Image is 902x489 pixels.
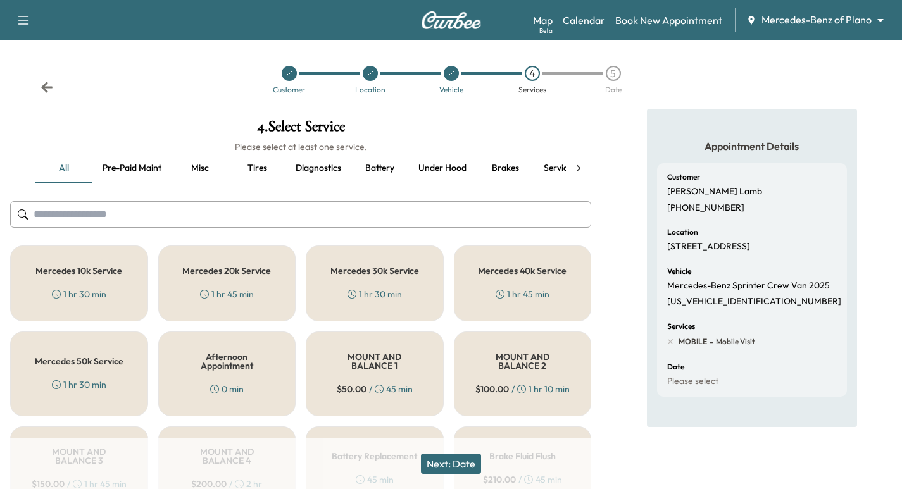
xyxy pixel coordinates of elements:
img: Curbee Logo [421,11,482,29]
span: $ 50.00 [337,383,366,395]
button: Tires [229,153,285,183]
span: Mercedes-Benz of Plano [761,13,872,27]
div: Customer [273,86,305,94]
h5: MOUNT AND BALANCE 2 [475,352,571,370]
h5: Appointment Details [657,139,847,153]
h5: Afternoon Appointment [179,352,275,370]
a: MapBeta [533,13,553,28]
h5: Mercedes 20k Service [182,266,271,275]
span: - [707,335,713,348]
h5: Mercedes 30k Service [330,266,419,275]
button: Misc [172,153,229,183]
div: basic tabs example [35,153,566,183]
button: Service 10k-50k [534,153,616,183]
button: Pre-paid maint [92,153,172,183]
div: Services [518,86,546,94]
div: 1 hr 30 min [52,378,106,391]
div: / 45 min [337,383,413,395]
h6: Please select at least one service. [10,140,591,153]
h6: Customer [667,173,700,181]
div: Vehicle [439,86,463,94]
a: Book New Appointment [615,13,722,28]
div: Beta [539,26,553,35]
span: Mobile Visit [713,337,755,347]
a: Calendar [563,13,605,28]
h5: Mercedes 50k Service [35,357,123,366]
button: Brakes [477,153,534,183]
button: Under hood [408,153,477,183]
h6: Vehicle [667,268,691,275]
div: 1 hr 45 min [496,288,549,300]
p: [PHONE_NUMBER] [667,202,744,214]
h5: Mercedes 40k Service [478,266,567,275]
div: Date [605,86,622,94]
button: all [35,153,92,183]
h5: Mercedes 10k Service [35,266,122,275]
div: 4 [525,66,540,81]
span: MOBILE [679,337,707,347]
button: Battery [351,153,408,183]
p: [US_VEHICLE_IDENTIFICATION_NUMBER] [667,296,841,307]
div: 1 hr 30 min [348,288,402,300]
p: [STREET_ADDRESS] [667,241,750,252]
p: [PERSON_NAME] Lamb [667,186,762,197]
p: Please select [667,376,718,387]
div: / 1 hr 10 min [475,383,570,395]
h6: Location [667,228,698,236]
div: 1 hr 30 min [52,288,106,300]
div: Back [41,81,53,94]
div: Location [355,86,385,94]
h6: Date [667,363,684,371]
div: 0 min [210,383,244,395]
p: Mercedes-Benz Sprinter Crew Van 2025 [667,280,830,292]
button: Next: Date [421,454,481,474]
div: 1 hr 45 min [200,288,254,300]
h5: MOUNT AND BALANCE 1 [327,352,423,370]
button: Diagnostics [285,153,351,183]
div: 5 [606,66,621,81]
span: $ 100.00 [475,383,509,395]
h1: 4 . Select Service [10,119,591,140]
h6: Services [667,323,695,330]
